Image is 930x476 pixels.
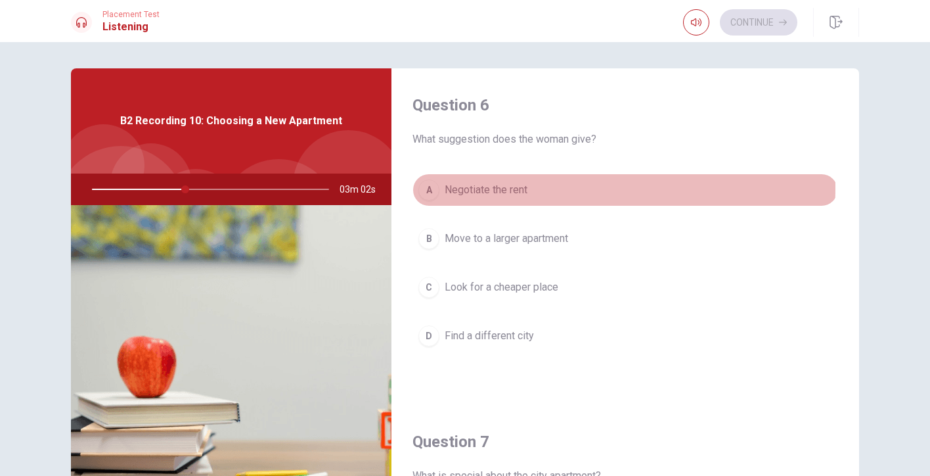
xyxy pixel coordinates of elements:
[418,179,439,201] div: A
[445,182,527,198] span: Negotiate the rent
[120,113,342,129] span: B2 Recording 10: Choosing a New Apartment
[418,228,439,249] div: B
[102,19,160,35] h1: Listening
[412,174,838,206] button: ANegotiate the rent
[102,10,160,19] span: Placement Test
[418,325,439,346] div: D
[418,277,439,298] div: C
[445,328,534,344] span: Find a different city
[445,231,568,247] span: Move to a larger apartment
[412,271,838,304] button: CLook for a cheaper place
[412,131,838,147] span: What suggestion does the woman give?
[412,431,838,452] h4: Question 7
[412,222,838,255] button: BMove to a larger apartment
[445,279,558,295] span: Look for a cheaper place
[412,320,838,352] button: DFind a different city
[340,174,386,205] span: 03m 02s
[412,95,838,116] h4: Question 6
